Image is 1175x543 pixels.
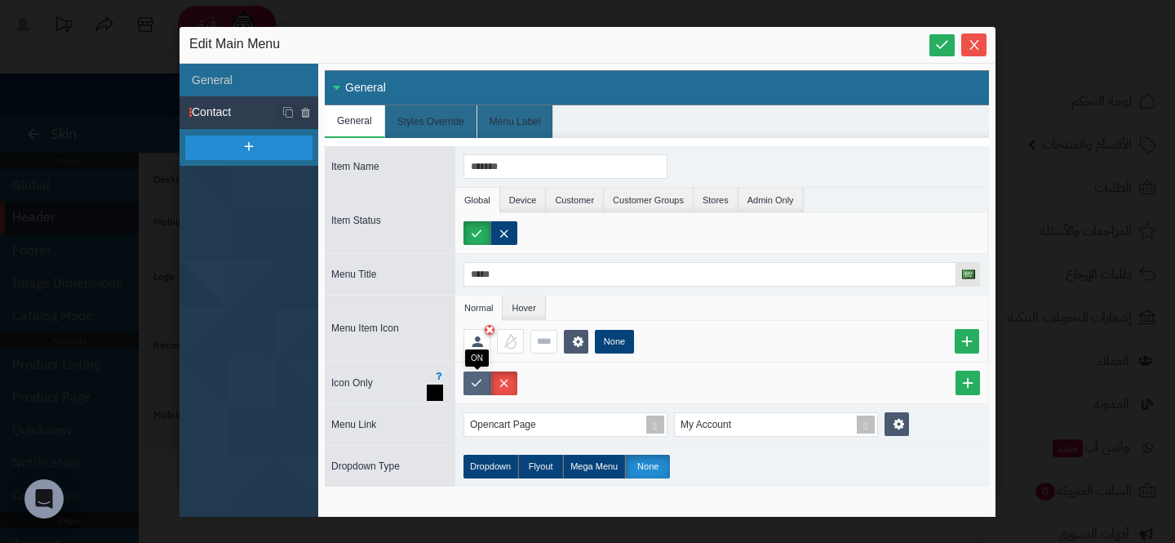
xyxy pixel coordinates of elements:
div: Open Intercom Messenger [24,479,64,519]
li: General [180,64,318,96]
span: Contact [192,104,318,121]
label: None [625,455,670,478]
span: Menu Item Icon [331,323,399,334]
li: Global [455,188,500,212]
li: Device [500,188,547,212]
li: Normal [455,296,503,320]
label: None [595,330,634,354]
label: Mega Menu [563,455,625,478]
span: Edit Main Menu [189,35,280,55]
div: General [325,70,989,105]
li: Stores [694,188,738,212]
li: General [325,105,385,138]
li: Hover [503,296,545,320]
li: Menu Label [477,105,554,138]
li: Admin Only [738,188,804,212]
div: ON [465,349,489,367]
span: Menu Title [331,269,376,280]
li: Styles Override [385,105,477,138]
span: Dropdown Type [331,461,400,472]
button: Close [961,33,987,56]
li: Customer [546,188,604,212]
img: العربية [962,270,975,279]
label: Flyout [518,455,563,478]
span: My Account [681,419,731,430]
span: Icon Only [331,377,373,389]
span: Opencart Page [470,419,536,430]
span: Item Status [331,215,381,226]
span: Item Name [331,161,379,172]
li: Customer Groups [604,188,694,212]
span: Menu Link [331,419,376,430]
label: Dropdown [463,455,518,478]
